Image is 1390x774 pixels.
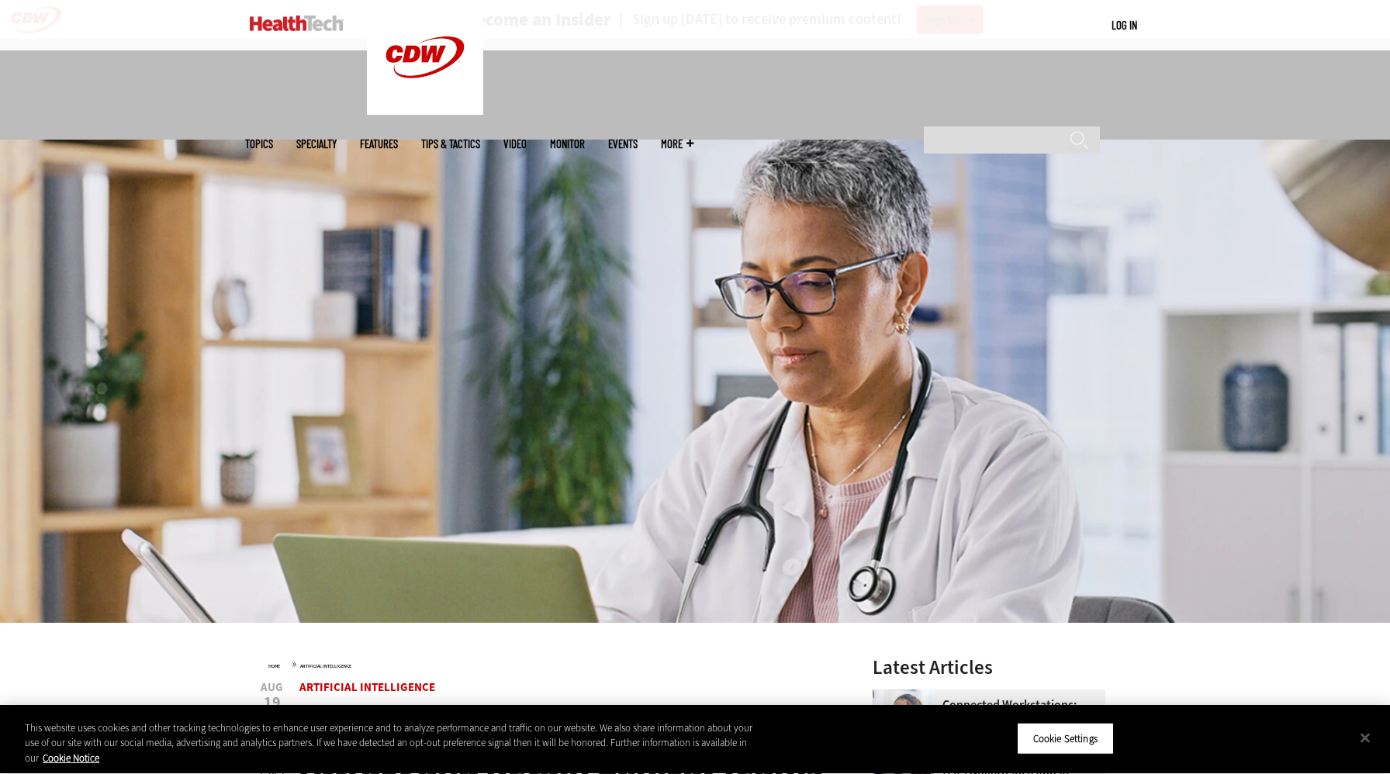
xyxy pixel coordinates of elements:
[261,695,283,710] span: 19
[421,138,480,150] a: Tips & Tactics
[661,138,693,150] span: More
[873,689,935,752] img: nurse smiling at patient
[367,102,483,119] a: CDW
[550,138,585,150] a: MonITor
[250,16,344,31] img: Home
[261,682,283,693] span: Aug
[1112,17,1137,33] div: User menu
[300,663,351,669] a: Artificial Intelligence
[268,663,280,669] a: Home
[1112,18,1137,32] a: Log in
[873,689,942,702] a: nurse smiling at patient
[873,699,1096,748] a: Connected Workstations: Transforming Fleet Management and Patient Care
[360,138,398,150] a: Features
[299,679,435,695] a: Artificial Intelligence
[245,138,273,150] span: Topics
[25,720,765,766] div: This website uses cookies and other tracking technologies to enhance user experience and to analy...
[873,658,1105,677] h3: Latest Articles
[268,658,832,670] div: »
[43,752,99,765] a: More information about your privacy
[1348,720,1382,755] button: Close
[608,138,638,150] a: Events
[503,138,527,150] a: Video
[296,138,337,150] span: Specialty
[1017,722,1114,755] button: Cookie Settings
